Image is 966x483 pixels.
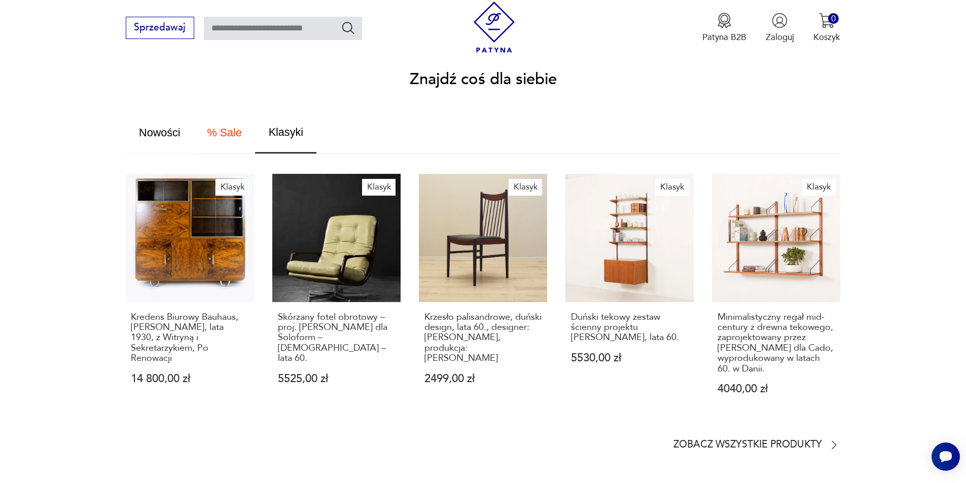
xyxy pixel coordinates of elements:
[131,374,248,384] p: 14 800,00 zł
[718,384,835,394] p: 4040,00 zł
[571,353,689,363] p: 5530,00 zł
[131,312,248,364] p: Kredens Biurowy Bauhaus, [PERSON_NAME], lata 1930, z Witryną i Sekretarzykiem, Po Renowacji
[702,13,746,43] a: Ikona medaluPatyna B2B
[766,31,794,43] p: Zaloguj
[139,127,181,138] span: Nowości
[424,374,542,384] p: 2499,00 zł
[813,13,840,43] button: 0Koszyk
[341,20,355,35] button: Szukaj
[932,442,960,471] iframe: Smartsupp widget button
[819,13,835,28] img: Ikona koszyka
[410,72,557,87] h2: Znajdź coś dla siebie
[278,374,396,384] p: 5525,00 zł
[272,174,401,418] a: KlasykSkórzany fotel obrotowy – proj. Eugen Schmidt dla Soloform – Niemcy – lata 60.Skórzany fote...
[469,2,520,53] img: Patyna - sklep z meblami i dekoracjami vintage
[419,174,547,418] a: KlasykKrzesło palisandrowe, duński design, lata 60., designer: Arne Vodder, produkcja: SibastKrze...
[126,17,194,39] button: Sprzedawaj
[813,31,840,43] p: Koszyk
[571,312,689,343] p: Duński tekowy zestaw ścienny projektu [PERSON_NAME], lata 60.
[207,127,241,138] span: % Sale
[702,13,746,43] button: Patyna B2B
[718,312,835,374] p: Minimalistyczny regał mid-century z drewna tekowego, zaprojektowany przez [PERSON_NAME] dla Cado,...
[828,13,839,24] div: 0
[673,439,840,451] a: Zobacz wszystkie produkty
[424,312,542,364] p: Krzesło palisandrowe, duński design, lata 60., designer: [PERSON_NAME], produkcja: [PERSON_NAME]
[702,31,746,43] p: Patyna B2B
[766,13,794,43] button: Zaloguj
[712,174,840,418] a: KlasykMinimalistyczny regał mid-century z drewna tekowego, zaprojektowany przez Poula Cadoviusa d...
[772,13,788,28] img: Ikonka użytkownika
[565,174,694,418] a: KlasykDuński tekowy zestaw ścienny projektu Kaia Kristiansena, lata 60.Duński tekowy zestaw ścien...
[673,441,822,449] p: Zobacz wszystkie produkty
[126,174,254,418] a: KlasykKredens Biurowy Bauhaus, Robert Slezák, lata 1930, z Witryną i Sekretarzykiem, Po Renowacji...
[717,13,732,28] img: Ikona medalu
[126,24,194,32] a: Sprzedawaj
[278,312,396,364] p: Skórzany fotel obrotowy – proj. [PERSON_NAME] dla Soloform – [DEMOGRAPHIC_DATA] – lata 60.
[269,127,303,138] span: Klasyki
